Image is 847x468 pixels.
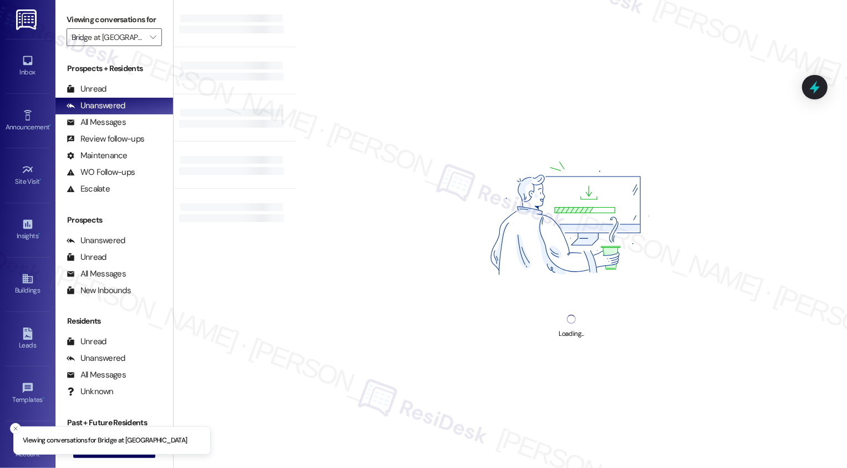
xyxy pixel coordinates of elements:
label: Viewing conversations for [67,11,162,28]
span: • [43,394,44,402]
div: Prospects + Residents [55,63,173,74]
div: Past + Future Residents [55,417,173,429]
p: Viewing conversations for Bridge at [GEOGRAPHIC_DATA] [23,436,187,446]
div: Unanswered [67,100,125,112]
div: Residents [55,315,173,327]
a: Site Visit • [6,160,50,190]
a: Inbox [6,51,50,81]
div: Prospects [55,214,173,226]
div: Unread [67,83,106,95]
div: Unread [67,336,106,348]
div: Escalate [67,183,110,195]
div: All Messages [67,117,126,128]
a: Templates • [6,379,50,409]
div: Unanswered [67,353,125,364]
button: Close toast [10,423,21,434]
a: Buildings [6,269,50,299]
div: Loading... [559,328,584,340]
div: Unanswered [67,235,125,246]
a: Leads [6,324,50,354]
span: • [40,176,42,184]
span: • [49,122,51,129]
div: Unread [67,251,106,263]
a: Account [6,433,50,463]
div: Maintenance [67,150,128,162]
div: All Messages [67,369,126,381]
input: All communities [72,28,144,46]
div: WO Follow-ups [67,167,135,178]
div: All Messages [67,268,126,280]
div: Review follow-ups [67,133,144,145]
img: ResiDesk Logo [16,9,39,30]
span: • [38,230,40,238]
div: New Inbounds [67,285,131,296]
a: Insights • [6,215,50,245]
i:  [150,33,156,42]
div: Unknown [67,386,114,397]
